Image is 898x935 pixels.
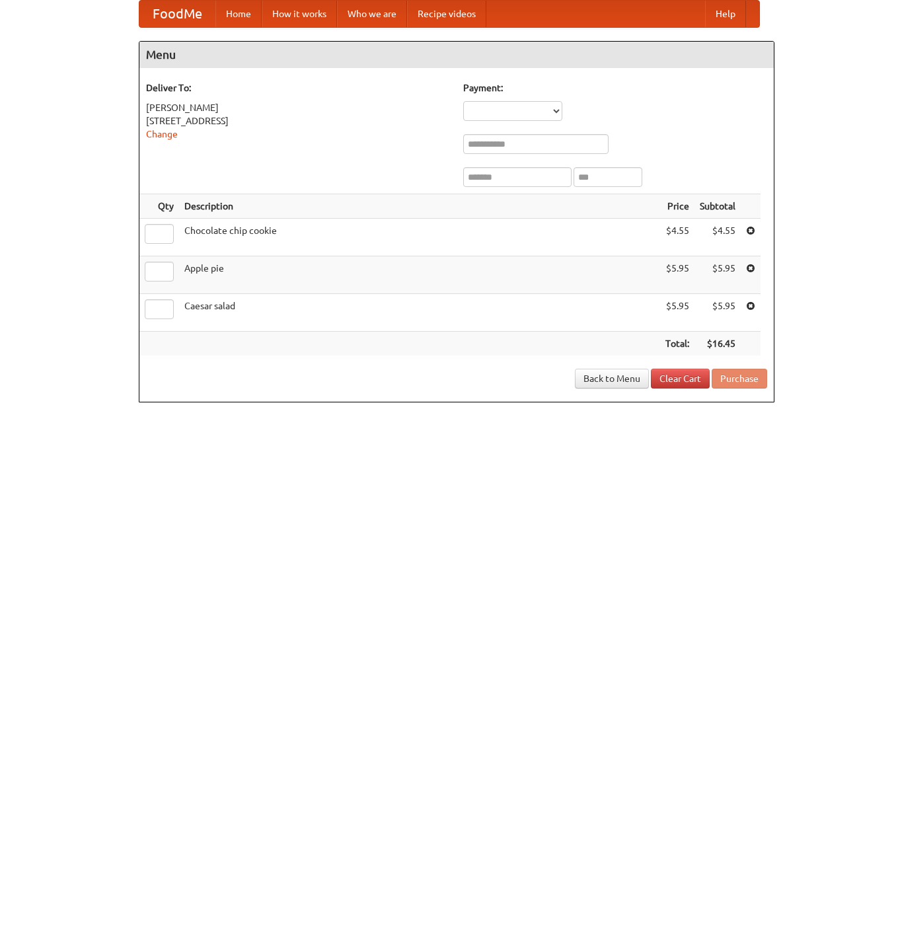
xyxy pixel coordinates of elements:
[463,81,767,94] h5: Payment:
[146,129,178,139] a: Change
[575,369,649,389] a: Back to Menu
[139,42,774,68] h4: Menu
[651,369,710,389] a: Clear Cart
[215,1,262,27] a: Home
[694,332,741,356] th: $16.45
[694,219,741,256] td: $4.55
[660,219,694,256] td: $4.55
[146,81,450,94] h5: Deliver To:
[262,1,337,27] a: How it works
[705,1,746,27] a: Help
[139,1,215,27] a: FoodMe
[146,101,450,114] div: [PERSON_NAME]
[694,294,741,332] td: $5.95
[337,1,407,27] a: Who we are
[694,194,741,219] th: Subtotal
[660,256,694,294] td: $5.95
[660,194,694,219] th: Price
[179,219,660,256] td: Chocolate chip cookie
[179,194,660,219] th: Description
[660,332,694,356] th: Total:
[146,114,450,128] div: [STREET_ADDRESS]
[712,369,767,389] button: Purchase
[179,256,660,294] td: Apple pie
[139,194,179,219] th: Qty
[407,1,486,27] a: Recipe videos
[694,256,741,294] td: $5.95
[179,294,660,332] td: Caesar salad
[660,294,694,332] td: $5.95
